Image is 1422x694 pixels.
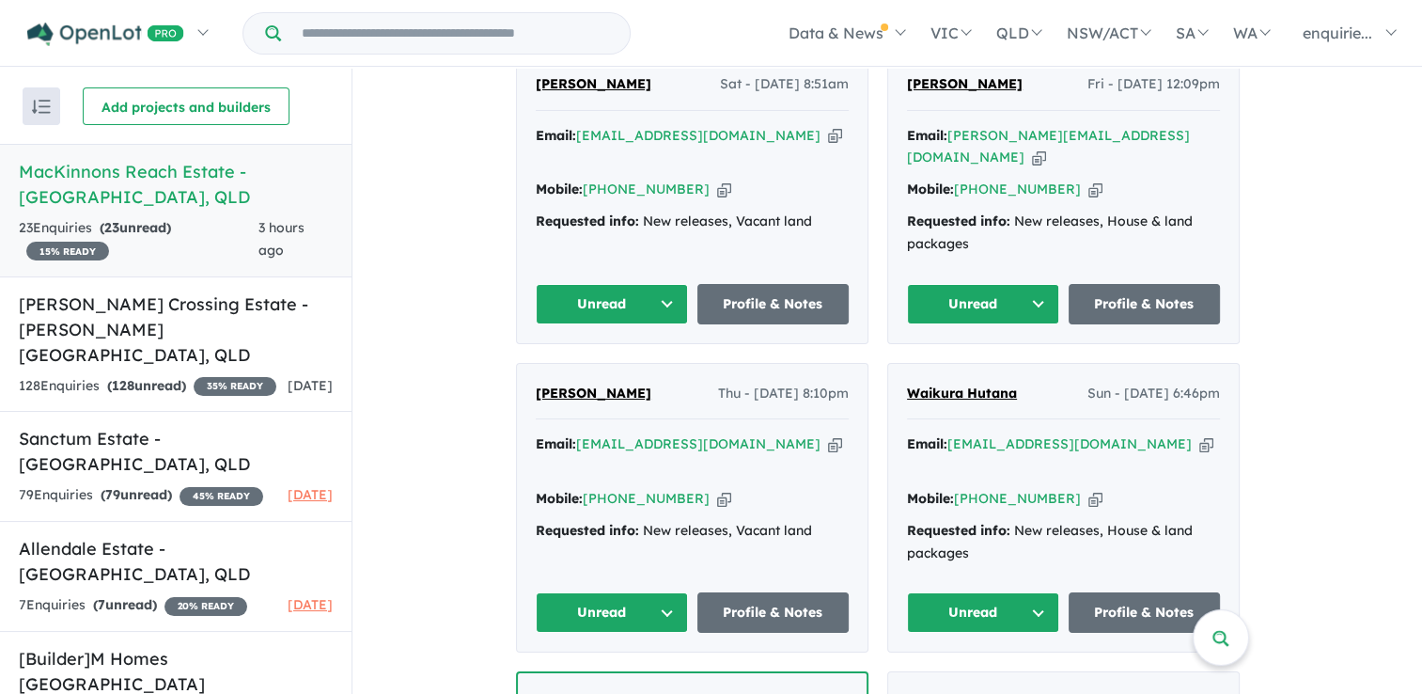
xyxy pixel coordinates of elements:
strong: ( unread) [100,219,171,236]
div: 7 Enquir ies [19,594,247,617]
button: Copy [828,126,842,146]
span: [DATE] [288,377,333,394]
strong: Mobile: [907,490,954,507]
span: 128 [112,377,134,394]
a: Waikura Hutana [907,383,1017,405]
strong: ( unread) [93,596,157,613]
span: [PERSON_NAME] [907,75,1023,92]
span: Thu - [DATE] 8:10pm [718,383,849,405]
button: Copy [828,434,842,454]
strong: Mobile: [536,490,583,507]
a: [PERSON_NAME][EMAIL_ADDRESS][DOMAIN_NAME] [907,127,1190,166]
button: Copy [717,180,731,199]
button: Unread [536,284,688,324]
a: [EMAIL_ADDRESS][DOMAIN_NAME] [576,435,820,452]
strong: Mobile: [907,181,954,197]
input: Try estate name, suburb, builder or developer [285,13,626,54]
strong: Requested info: [907,522,1010,539]
span: 15 % READY [26,242,109,260]
span: Sun - [DATE] 6:46pm [1087,383,1220,405]
strong: Email: [907,435,947,452]
a: [PHONE_NUMBER] [583,181,710,197]
div: 128 Enquir ies [19,375,276,398]
button: Copy [1199,434,1213,454]
a: Profile & Notes [697,592,850,633]
a: [PHONE_NUMBER] [583,490,710,507]
span: [DATE] [288,486,333,503]
strong: Requested info: [907,213,1010,229]
a: [PERSON_NAME] [536,73,651,96]
h5: Allendale Estate - [GEOGRAPHIC_DATA] , QLD [19,536,333,587]
div: 79 Enquir ies [19,484,263,507]
strong: Requested info: [536,213,639,229]
span: 45 % READY [180,487,263,506]
div: 23 Enquir ies [19,217,258,262]
h5: [PERSON_NAME] Crossing Estate - [PERSON_NAME][GEOGRAPHIC_DATA] , QLD [19,292,333,368]
span: enquirie... [1303,24,1372,42]
a: [PHONE_NUMBER] [954,490,1081,507]
span: 7 [98,596,105,613]
h5: MacKinnons Reach Estate - [GEOGRAPHIC_DATA] , QLD [19,159,333,210]
a: [EMAIL_ADDRESS][DOMAIN_NAME] [576,127,820,144]
strong: Requested info: [536,522,639,539]
button: Copy [1088,489,1102,509]
a: [PERSON_NAME] [536,383,651,405]
strong: Email: [536,127,576,144]
span: Waikura Hutana [907,385,1017,402]
a: Profile & Notes [1069,284,1221,324]
h5: Sanctum Estate - [GEOGRAPHIC_DATA] , QLD [19,426,333,477]
a: [PERSON_NAME] [907,73,1023,96]
div: New releases, House & land packages [907,520,1220,565]
span: 3 hours ago [258,219,305,259]
span: Fri - [DATE] 12:09pm [1087,73,1220,96]
button: Copy [1032,148,1046,167]
button: Unread [907,592,1059,633]
span: [DATE] [288,596,333,613]
img: Openlot PRO Logo White [27,23,184,46]
img: sort.svg [32,100,51,114]
span: [PERSON_NAME] [536,75,651,92]
a: Profile & Notes [1069,592,1221,633]
strong: Email: [907,127,947,144]
strong: ( unread) [107,377,186,394]
strong: Mobile: [536,181,583,197]
button: Copy [1088,180,1102,199]
div: New releases, Vacant land [536,520,849,543]
button: Unread [907,284,1059,324]
button: Add projects and builders [83,87,289,125]
span: [PERSON_NAME] [536,385,651,402]
div: New releases, Vacant land [536,211,849,233]
span: 35 % READY [194,377,276,396]
span: 23 [104,219,119,236]
a: [PHONE_NUMBER] [954,181,1081,197]
div: New releases, House & land packages [907,211,1220,256]
strong: Email: [536,435,576,452]
button: Unread [536,592,688,633]
a: [EMAIL_ADDRESS][DOMAIN_NAME] [947,435,1192,452]
span: 79 [105,486,120,503]
span: Sat - [DATE] 8:51am [720,73,849,96]
span: 20 % READY [164,597,247,616]
a: Profile & Notes [697,284,850,324]
button: Copy [717,489,731,509]
strong: ( unread) [101,486,172,503]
